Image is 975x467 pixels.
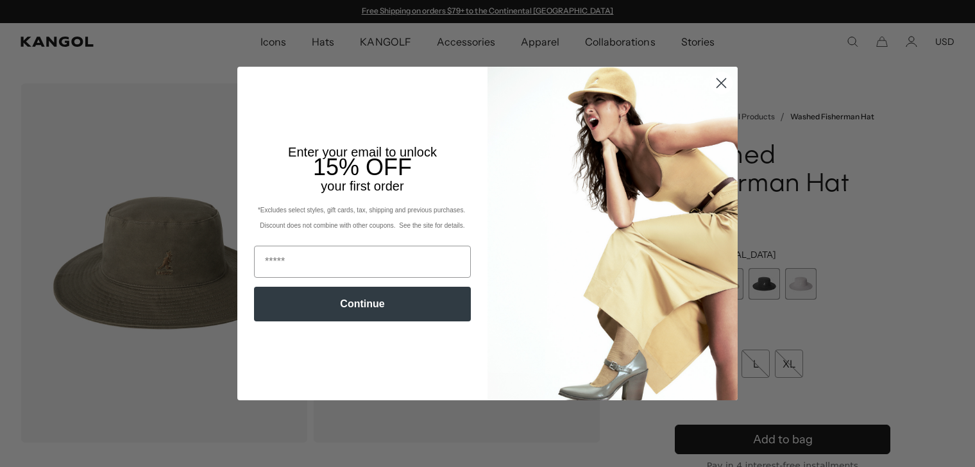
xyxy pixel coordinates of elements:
[313,154,412,180] span: 15% OFF
[254,287,471,321] button: Continue
[321,179,403,193] span: your first order
[288,145,437,159] span: Enter your email to unlock
[254,246,471,278] input: Email
[710,72,733,94] button: Close dialog
[487,67,738,400] img: 93be19ad-e773-4382-80b9-c9d740c9197f.jpeg
[258,207,467,229] span: *Excludes select styles, gift cards, tax, shipping and previous purchases. Discount does not comb...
